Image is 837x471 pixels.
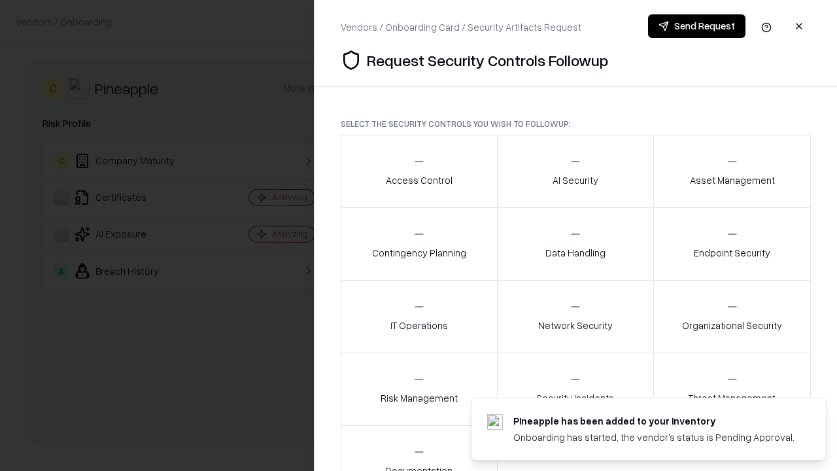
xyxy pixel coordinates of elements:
[381,391,458,405] p: Risk Management
[513,430,794,444] div: Onboarding has started, the vendor's status is Pending Approval.
[553,173,598,187] p: AI Security
[536,391,614,405] p: Security Incidents
[341,118,811,130] p: Select the security controls you wish to followup:
[538,319,613,332] p: Network Security
[372,246,466,260] p: Contingency Planning
[341,135,498,208] button: Access Control
[653,135,811,208] button: Asset Management
[341,207,498,281] button: Contingency Planning
[497,280,655,353] button: Network Security
[390,319,448,332] p: IT Operations
[682,319,782,332] p: Organizational Security
[653,353,811,426] button: Threat Management
[689,391,776,405] p: Threat Management
[341,353,498,426] button: Risk Management
[497,135,655,208] button: AI Security
[497,207,655,281] button: Data Handling
[545,246,606,260] p: Data Handling
[648,14,745,38] button: Send Request
[513,414,794,428] div: Pineapple has been added to your inventory
[690,173,775,187] p: Asset Management
[694,246,770,260] p: Endpoint Security
[386,173,453,187] p: Access Control
[367,50,608,71] p: Request Security Controls Followup
[653,280,811,353] button: Organizational Security
[653,207,811,281] button: Endpoint Security
[341,280,498,353] button: IT Operations
[341,20,581,34] div: Vendors / Onboarding Card / Security Artifacts Request
[487,414,503,430] img: pineappleenergy.com
[497,353,655,426] button: Security Incidents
